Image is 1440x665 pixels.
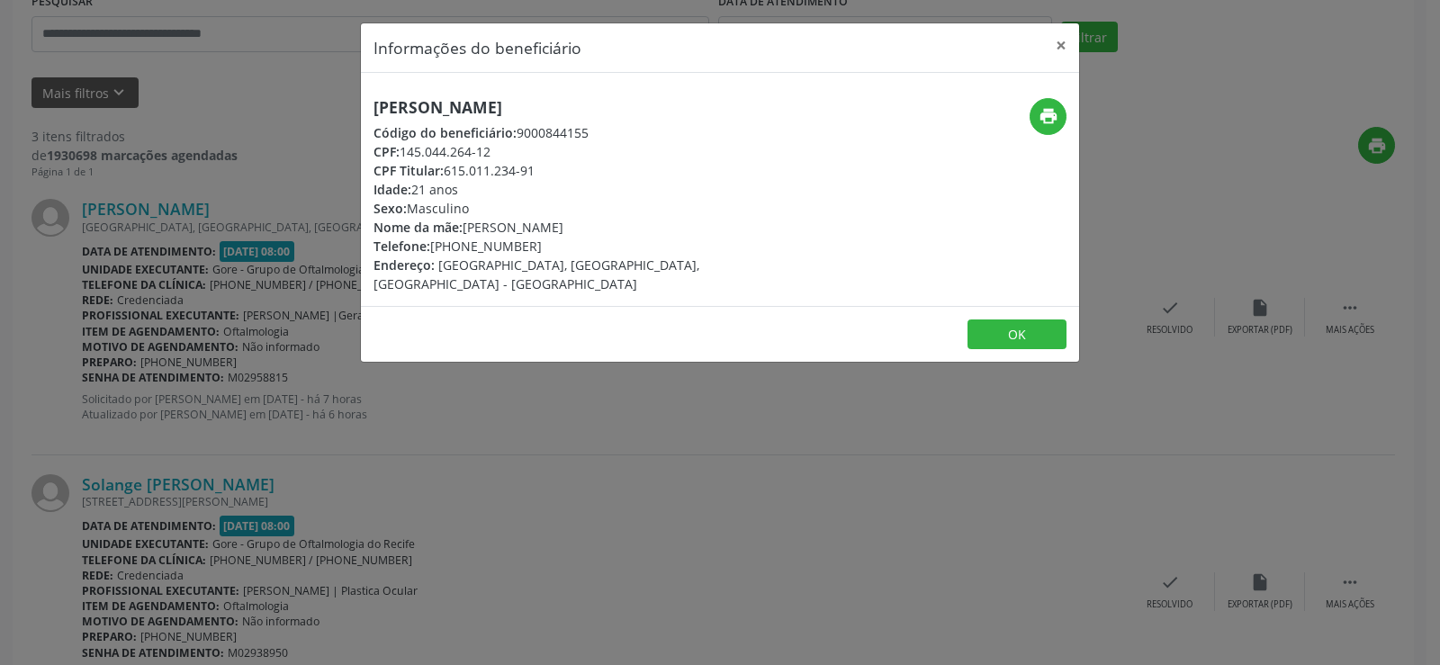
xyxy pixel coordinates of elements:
[373,237,827,256] div: [PHONE_NUMBER]
[373,180,827,199] div: 21 anos
[373,123,827,142] div: 9000844155
[373,219,463,236] span: Nome da mãe:
[1030,98,1066,135] button: print
[1039,106,1058,126] i: print
[373,199,827,218] div: Masculino
[373,256,435,274] span: Endereço:
[373,218,827,237] div: [PERSON_NAME]
[373,124,517,141] span: Código do beneficiário:
[373,143,400,160] span: CPF:
[373,36,581,59] h5: Informações do beneficiário
[373,256,699,292] span: [GEOGRAPHIC_DATA], [GEOGRAPHIC_DATA], [GEOGRAPHIC_DATA] - [GEOGRAPHIC_DATA]
[373,98,827,117] h5: [PERSON_NAME]
[373,162,444,179] span: CPF Titular:
[373,181,411,198] span: Idade:
[373,142,827,161] div: 145.044.264-12
[373,238,430,255] span: Telefone:
[373,161,827,180] div: 615.011.234-91
[967,319,1066,350] button: OK
[1043,23,1079,67] button: Close
[373,200,407,217] span: Sexo:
